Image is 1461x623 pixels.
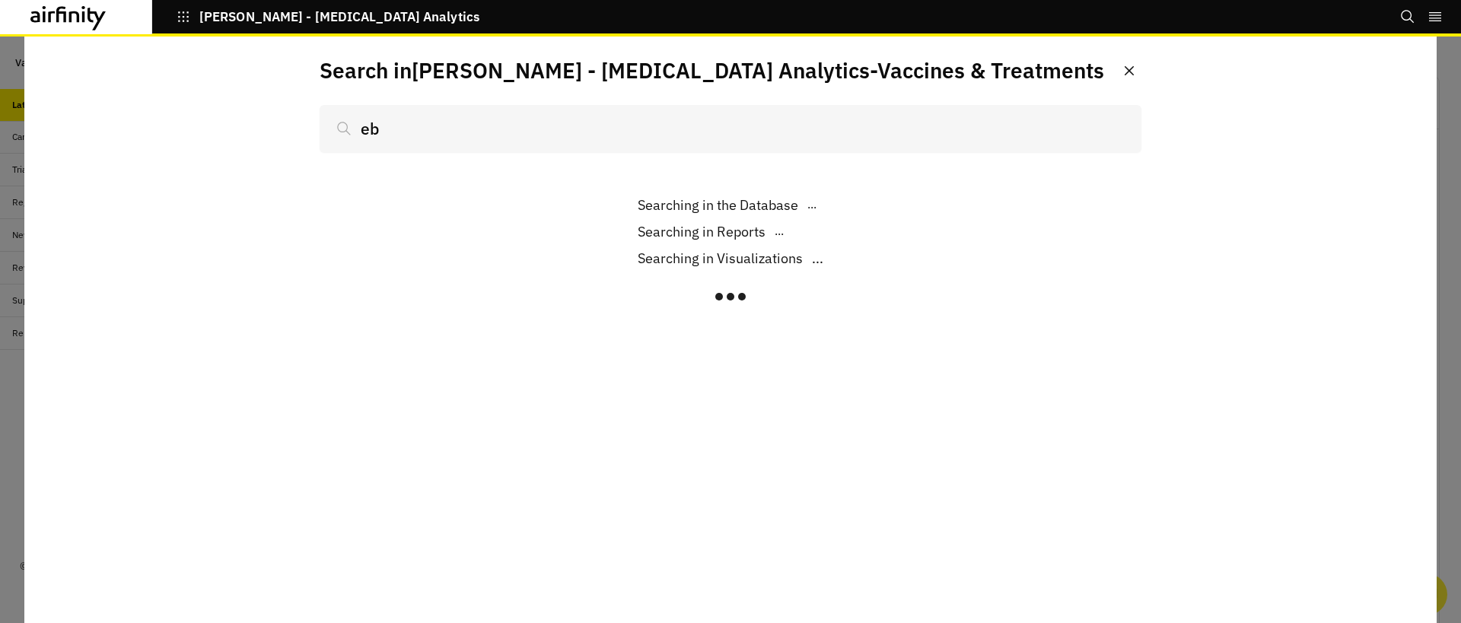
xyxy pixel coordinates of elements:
input: Search... [320,105,1141,152]
div: ... [638,248,823,269]
button: Search [1400,4,1415,30]
button: [PERSON_NAME] - [MEDICAL_DATA] Analytics [177,4,479,30]
p: Searching in Visualizations [638,248,803,269]
p: Search in [PERSON_NAME] - [MEDICAL_DATA] Analytics - Vaccines & Treatments [320,55,1104,87]
p: Searching in Reports [638,221,766,242]
button: Close [1117,59,1141,83]
div: ... [638,195,816,215]
p: Searching in the Database [638,195,798,215]
div: ... [638,221,784,242]
p: [PERSON_NAME] - [MEDICAL_DATA] Analytics [199,10,479,24]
